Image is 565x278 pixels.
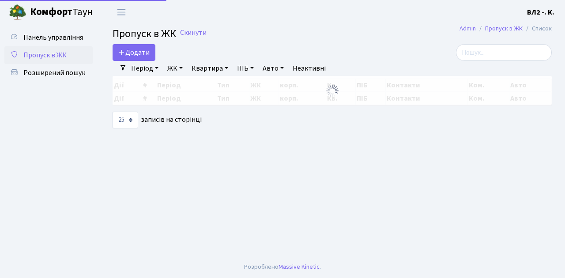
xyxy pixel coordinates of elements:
a: Розширений пошук [4,64,93,82]
li: Список [523,24,552,34]
b: ВЛ2 -. К. [527,8,554,17]
a: Скинути [180,29,207,37]
button: Переключити навігацію [110,5,132,19]
a: ПІБ [234,61,257,76]
a: Панель управління [4,29,93,46]
a: Massive Kinetic [279,262,320,271]
a: Пропуск в ЖК [485,24,523,33]
img: Обробка... [325,84,339,98]
a: Пропуск в ЖК [4,46,93,64]
span: Пропуск в ЖК [23,50,67,60]
span: Таун [30,5,93,20]
div: Розроблено . [244,262,321,272]
label: записів на сторінці [113,112,202,128]
a: ЖК [164,61,186,76]
select: записів на сторінці [113,112,138,128]
nav: breadcrumb [446,19,565,38]
a: Квартира [188,61,232,76]
a: Додати [113,44,155,61]
a: Неактивні [289,61,329,76]
a: ВЛ2 -. К. [527,7,554,18]
a: Авто [259,61,287,76]
a: Період [128,61,162,76]
b: Комфорт [30,5,72,19]
span: Додати [118,48,150,57]
img: logo.png [9,4,26,21]
span: Пропуск в ЖК [113,26,176,41]
input: Пошук... [456,44,552,61]
span: Розширений пошук [23,68,85,78]
a: Admin [460,24,476,33]
span: Панель управління [23,33,83,42]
